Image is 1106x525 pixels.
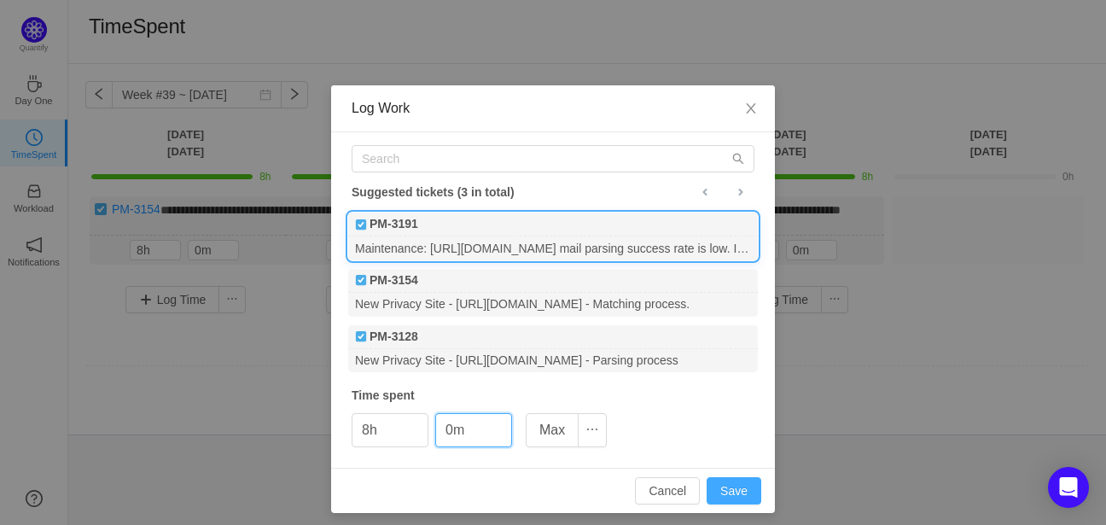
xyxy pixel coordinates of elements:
img: Task [355,274,367,286]
button: Save [707,477,761,505]
div: New Privacy Site - [URL][DOMAIN_NAME] - Matching process. [348,293,758,316]
b: PM-3154 [370,271,418,289]
i: icon: close [744,102,758,115]
button: Close [727,85,775,133]
button: icon: ellipsis [578,413,607,447]
div: Log Work [352,99,754,118]
b: PM-3128 [370,328,418,346]
button: Max [526,413,579,447]
img: Task [355,330,367,342]
div: Maintenance: [URL][DOMAIN_NAME] mail parsing success rate is low. Investigate & fix. [348,236,758,260]
i: icon: search [732,153,744,165]
button: Cancel [635,477,700,505]
div: Time spent [352,387,754,405]
div: Suggested tickets (3 in total) [352,181,754,203]
div: Open Intercom Messenger [1048,467,1089,508]
b: PM-3191 [370,215,418,233]
input: Search [352,145,754,172]
img: Task [355,219,367,230]
div: New Privacy Site - [URL][DOMAIN_NAME] - Parsing process [348,349,758,372]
